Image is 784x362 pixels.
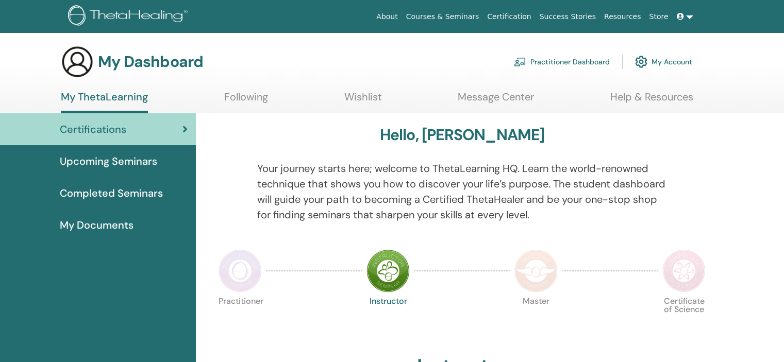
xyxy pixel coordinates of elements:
[662,249,706,292] img: Certificate of Science
[514,57,526,66] img: chalkboard-teacher.svg
[60,217,134,233] span: My Documents
[514,249,558,292] img: Master
[380,126,545,144] h3: Hello, [PERSON_NAME]
[219,249,262,292] img: Practitioner
[61,91,148,113] a: My ThetaLearning
[600,7,645,26] a: Resources
[514,297,558,340] p: Master
[68,5,191,28] img: logo.png
[219,297,262,340] p: Practitioner
[458,91,534,111] a: Message Center
[514,50,610,73] a: Practitioner Dashboard
[645,7,673,26] a: Store
[610,91,693,111] a: Help & Resources
[635,53,647,71] img: cog.svg
[635,50,692,73] a: My Account
[662,297,706,340] p: Certificate of Science
[366,297,410,340] p: Instructor
[224,91,268,111] a: Following
[60,185,163,201] span: Completed Seminars
[344,91,382,111] a: Wishlist
[60,122,126,137] span: Certifications
[60,153,157,169] span: Upcoming Seminars
[98,53,203,71] h3: My Dashboard
[483,7,535,26] a: Certification
[366,249,410,292] img: Instructor
[257,161,668,222] p: Your journey starts here; welcome to ThetaLearning HQ. Learn the world-renowned technique that sh...
[372,7,402,26] a: About
[61,45,94,78] img: generic-user-icon.jpg
[536,7,600,26] a: Success Stories
[402,7,483,26] a: Courses & Seminars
